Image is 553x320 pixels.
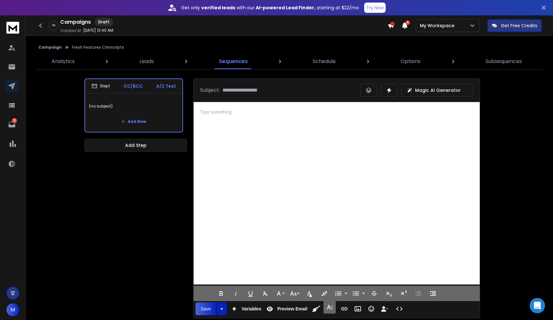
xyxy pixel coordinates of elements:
p: 0 % [52,24,55,28]
button: Preview Email [264,302,309,315]
p: My Workspace [420,22,457,29]
p: Created At: [60,28,82,33]
div: Open Intercom Messenger [530,298,545,313]
li: Step1CC/BCCA/Z Test(no subject)Add New [84,78,183,132]
span: Preview Email [276,306,309,312]
button: Code View [393,302,405,315]
button: Increase Indent (⌘]) [427,287,439,300]
p: 12 [12,118,17,123]
p: Options [401,58,421,65]
button: Add Step [84,139,187,152]
p: CC/BCC [124,83,143,89]
button: Save [196,302,216,315]
button: Magic AI Generator [401,84,473,97]
button: Try Now [364,3,386,13]
a: Subsequences [482,54,526,69]
p: Schedule [313,58,336,65]
a: Leads [136,54,158,69]
a: Options [397,54,424,69]
a: Sequences [215,54,252,69]
p: Magic AI Generator [415,87,461,93]
img: logo [6,22,19,34]
div: Step 1 [92,83,110,89]
button: Decrease Indent (⌘[) [412,287,424,300]
button: M [6,303,19,316]
p: (no subject) [89,97,179,115]
p: Analytics [52,58,75,65]
button: Add New [116,115,151,128]
p: Get Free Credits [501,22,537,29]
button: Get Free Credits [487,19,542,32]
button: Variables [228,302,263,315]
p: Get only with our starting at $22/mo [181,4,359,11]
span: Variables [240,306,263,312]
p: Subsequences [485,58,522,65]
p: [DATE] 12:40 AM [83,28,113,33]
strong: AI-powered Lead Finder, [256,4,316,11]
strong: verified leads [201,4,235,11]
h1: Campaigns [60,18,91,26]
div: Draft [95,18,113,26]
p: A/Z Test [156,83,176,89]
a: Schedule [309,54,340,69]
p: Sequences [219,58,248,65]
a: Analytics [48,54,78,69]
button: Campaign [38,45,62,50]
a: 12 [5,118,18,131]
p: Try Now [366,4,384,11]
p: Subject: [200,86,220,94]
span: 11 [405,20,410,25]
p: Leads [140,58,154,65]
p: Fresh Features Cliniscripts [72,45,124,50]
